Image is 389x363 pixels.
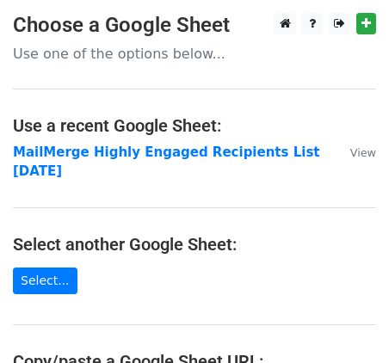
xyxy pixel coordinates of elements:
h4: Use a recent Google Sheet: [13,115,376,136]
a: MailMerge Highly Engaged Recipients List [DATE] [13,145,319,180]
a: Select... [13,268,77,294]
h4: Select another Google Sheet: [13,234,376,255]
p: Use one of the options below... [13,45,376,63]
small: View [350,146,376,159]
a: View [333,145,376,160]
h3: Choose a Google Sheet [13,13,376,38]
